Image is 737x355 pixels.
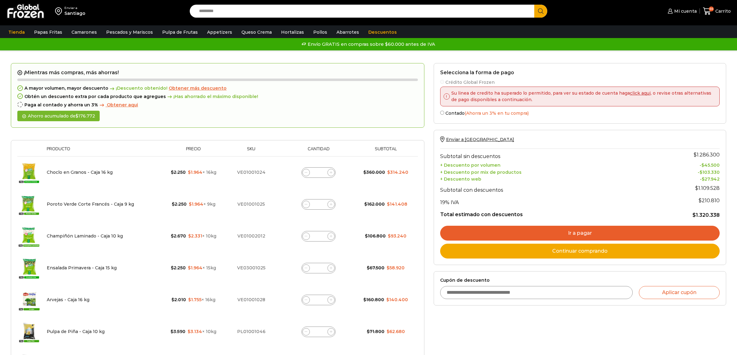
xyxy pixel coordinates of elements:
bdi: 314.240 [387,169,408,175]
input: Product quantity [314,200,323,209]
span: $ [363,297,366,302]
bdi: 2.331 [188,233,202,239]
div: Santiago [64,10,85,16]
span: 44 [709,6,714,11]
span: (Ahorra un 3% en tu compra) [465,110,529,116]
a: Descuentos [365,26,400,38]
bdi: 1.320.338 [692,212,720,218]
span: $ [386,297,389,302]
td: × 10kg [165,220,222,252]
bdi: 1.109.528 [695,185,720,191]
span: Mi cuenta [673,8,697,14]
p: Su linea de credito ha superado lo permitido, para ver su estado de cuenta haga , o revise otras ... [450,90,715,103]
input: Product quantity [314,232,323,241]
bdi: 141.408 [387,201,407,207]
a: Obtener aqui [98,102,138,108]
span: $ [188,169,191,175]
a: Camarones [68,26,100,38]
span: $ [387,201,390,207]
td: VE01001028 [222,284,280,316]
a: Abarrotes [333,26,362,38]
bdi: 1.964 [188,265,202,271]
bdi: 103.330 [700,169,720,175]
span: $ [694,152,697,158]
th: Cantidad [280,147,357,156]
a: Ir a pagar [440,226,720,241]
span: $ [188,233,191,239]
span: $ [387,169,390,175]
button: Aplicar cupón [639,286,720,299]
td: × 16kg [165,284,222,316]
a: Pulpa de Frutas [159,26,201,38]
span: $ [701,162,704,168]
td: VE03001025 [222,252,280,284]
span: $ [699,198,702,203]
td: VE01001024 [222,156,280,189]
bdi: 176.772 [76,113,95,119]
span: $ [188,265,191,271]
bdi: 71.800 [367,329,384,334]
th: 19% IVA [440,195,645,207]
span: $ [365,233,368,239]
div: Enviar a [64,6,85,10]
a: Ensalada Primavera - Caja 15 kg [47,265,117,271]
th: Total estimado con descuentos [440,207,645,219]
label: Cupón de descuento [440,278,720,283]
span: $ [692,212,696,218]
td: - [645,161,720,168]
bdi: 140.400 [386,297,408,302]
input: Product quantity [314,327,323,336]
td: PL01001046 [222,316,280,348]
th: Subtotal con descuentos [440,182,645,195]
th: Subtotal [357,147,415,156]
input: Product quantity [314,296,323,304]
bdi: 45.500 [701,162,720,168]
span: $ [387,329,389,334]
bdi: 360.000 [363,169,385,175]
span: $ [702,176,704,182]
bdi: 27.942 [702,176,720,182]
div: Obtén un descuento extra por cada producto que agregues [17,94,418,99]
button: Search button [534,5,547,18]
bdi: 2.250 [172,201,187,207]
bdi: 58.920 [387,265,405,271]
bdi: 2.010 [171,297,186,302]
span: $ [388,233,391,239]
td: VE01001025 [222,188,280,220]
bdi: 3.134 [188,329,202,334]
bdi: 2.670 [171,233,186,239]
img: address-field-icon.svg [55,6,64,16]
td: - [645,168,720,175]
bdi: 160.800 [363,297,384,302]
span: $ [363,169,366,175]
td: × 10kg [165,316,222,348]
span: $ [189,201,192,207]
bdi: 2.250 [171,265,186,271]
a: Enviar a [GEOGRAPHIC_DATA] [440,137,514,142]
a: Poroto Verde Corte Francés - Caja 9 kg [47,201,134,207]
span: $ [188,329,190,334]
span: $ [171,265,174,271]
h2: Selecciona la forma de pago [440,70,720,75]
th: Producto [44,147,165,156]
td: × 15kg [165,252,222,284]
bdi: 1.286.300 [694,152,720,158]
h2: ¡Mientras más compras, más ahorras! [17,70,418,76]
a: Choclo en Granos - Caja 16 kg [47,169,113,175]
bdi: 106.800 [365,233,386,239]
td: × 9kg [165,188,222,220]
a: Appetizers [204,26,235,38]
div: Paga al contado y ahorra un 3% [17,102,418,108]
span: $ [387,265,389,271]
a: click aqui [630,90,651,96]
div: Ahorro acumulado de [17,111,100,122]
bdi: 93.240 [388,233,406,239]
a: Pulpa de Piña - Caja 10 kg [47,329,105,334]
span: $ [172,201,175,207]
a: Tienda [5,26,28,38]
td: VE01002012 [222,220,280,252]
td: - [645,175,720,182]
span: $ [171,169,174,175]
a: Pollos [310,26,330,38]
a: Papas Fritas [31,26,65,38]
